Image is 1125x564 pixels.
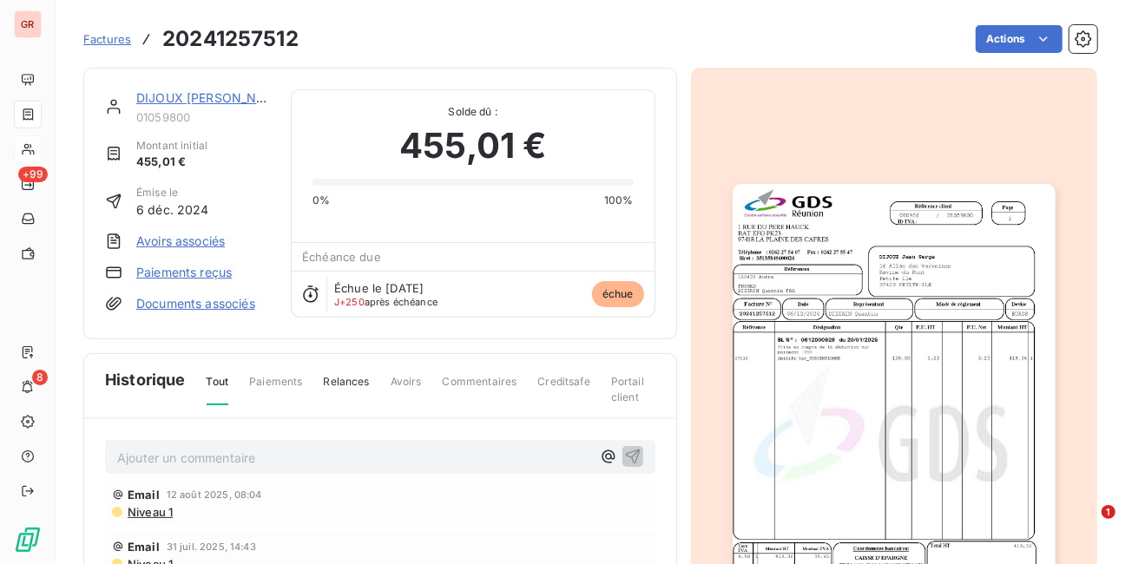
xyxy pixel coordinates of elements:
a: Documents associés [136,295,255,312]
span: +99 [18,167,48,182]
h3: 20241257512 [162,23,299,55]
span: 455,01 € [136,154,207,171]
span: J+250 [334,296,365,308]
span: 0% [312,193,330,208]
span: Paiements [249,374,302,403]
span: 12 août 2025, 08:04 [167,489,262,500]
span: Montant initial [136,138,207,154]
a: Factures [83,30,131,48]
span: Émise le [136,185,209,200]
a: Avoirs associés [136,233,225,250]
span: Relances [323,374,369,403]
div: GR [14,10,42,38]
button: Actions [976,25,1062,53]
span: 1 [1102,505,1115,519]
span: Échue le [DATE] [334,281,424,295]
span: 455,01 € [399,120,546,172]
span: Email [128,540,160,554]
span: Historique [105,368,186,391]
span: Factures [83,32,131,46]
span: Tout [207,374,229,405]
span: Creditsafe [537,374,590,403]
span: Solde dû : [312,104,633,120]
span: 100% [604,193,634,208]
span: échue [592,281,644,307]
span: 8 [32,370,48,385]
span: Échéance due [302,250,381,264]
span: 6 déc. 2024 [136,200,209,219]
span: 31 juil. 2025, 14:43 [167,541,256,552]
img: Logo LeanPay [14,526,42,554]
span: Portail client [611,374,655,419]
a: +99 [14,170,41,198]
iframe: Intercom live chat [1066,505,1108,547]
a: Paiements reçus [136,264,232,281]
span: Email [128,488,160,502]
span: après échéance [334,297,437,307]
span: Commentaires [443,374,517,403]
span: Avoirs [391,374,422,403]
span: 01059800 [136,110,270,124]
span: Niveau 1 [126,505,173,519]
a: DIJOUX [PERSON_NAME] [136,90,288,105]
